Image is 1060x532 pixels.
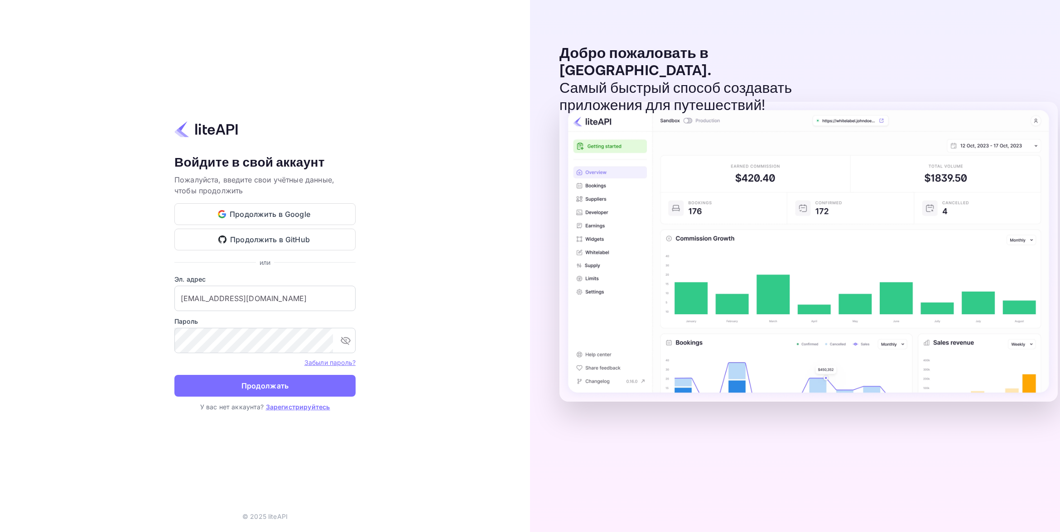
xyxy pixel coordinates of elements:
[559,102,1058,402] img: Предварительный просмотр панели управления liteAPI
[337,331,355,350] button: переключить видимость пароля
[242,512,288,521] p: © 2025 liteAPI
[174,375,356,397] button: Продолжать
[174,402,356,412] p: У вас нет аккаунта?
[174,274,356,284] label: Эл. адрес
[174,203,356,225] button: Продолжить в Google
[559,45,809,80] p: Добро пожаловать в [GEOGRAPHIC_DATA].
[266,403,330,411] a: Зарегистрируйтесь
[559,80,809,115] p: Самый быстрый способ создавать приложения для путешествий!
[174,229,356,250] button: Продолжить в GitHub
[174,120,238,138] img: liteapi
[174,316,356,326] label: Пароль
[174,155,356,171] h4: Войдите в свой аккаунт
[260,258,270,267] p: или
[174,174,356,196] p: Пожалуйста, введите свои учётные данные, чтобы продолжить
[304,359,356,366] a: Забыли пароль?
[174,286,356,311] input: Введите свой адрес электронной почты
[304,358,356,367] a: Забыли пароль?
